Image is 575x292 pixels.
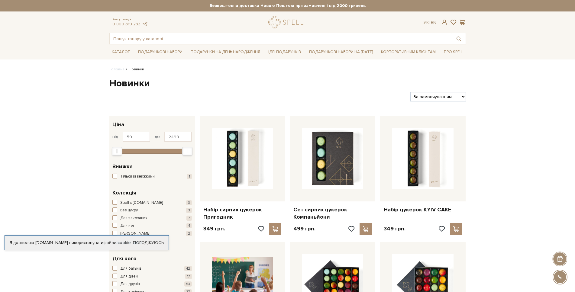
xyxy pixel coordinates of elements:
span: 7 [186,216,192,221]
span: [PERSON_NAME] [120,231,150,237]
button: [PERSON_NAME] 2 [112,231,192,237]
h1: Новинки [109,77,466,90]
span: Колекція [112,189,136,197]
p: 499 грн. [293,225,315,232]
button: Spell x [DOMAIN_NAME] 3 [112,200,192,206]
span: | [429,20,430,25]
span: Для неї [120,223,134,229]
div: Ук [424,20,436,25]
span: 3 [186,208,192,213]
span: 4 [186,223,192,228]
input: Ціна [164,132,192,142]
span: Тільки зі знижками [120,174,155,180]
span: Для друзів [120,281,140,287]
a: файли cookie [103,240,131,245]
span: 53 [184,281,192,287]
span: Для кого [112,255,137,263]
a: 0 800 319 233 [112,21,141,27]
span: Для батьків [120,266,141,272]
span: Консультація: [112,18,148,21]
div: Min [112,147,122,156]
input: Ціна [123,132,150,142]
a: Погоджуюсь [133,240,164,245]
a: Ідеї подарунків [266,47,303,57]
a: Подарункові набори на [DATE] [307,47,375,57]
a: Набір сирних цукерок Пригодник [203,206,282,220]
a: Набір цукерок KYIV CAKE [384,206,462,213]
span: Ціна [112,120,124,129]
input: Пошук товару у каталозі [110,33,452,44]
button: Для неї 4 [112,223,192,229]
span: Без цукру [120,207,138,213]
span: від [112,134,118,140]
button: Для закоханих 7 [112,215,192,221]
span: до [155,134,160,140]
p: 349 грн. [384,225,405,232]
button: Тільки зі знижками 1 [112,174,192,180]
span: Для закоханих [120,215,147,221]
span: Spell x [DOMAIN_NAME] [120,200,163,206]
li: Новинки [124,67,144,72]
button: Для батьків 42 [112,266,192,272]
div: Max [182,147,192,156]
span: Для дітей [120,274,138,280]
button: Пошук товару у каталозі [452,33,466,44]
a: logo [268,16,306,28]
button: Без цукру 3 [112,207,192,213]
a: Подарунки на День народження [188,47,263,57]
a: Корпоративним клієнтам [379,47,438,57]
a: Каталог [109,47,132,57]
div: Я дозволяю [DOMAIN_NAME] використовувати [5,240,169,245]
span: 3 [186,200,192,205]
a: telegram [142,21,148,27]
span: 1 [187,174,192,179]
a: Сет сирних цукерок Компаньйони [293,206,372,220]
span: Знижка [112,162,133,171]
strong: Безкоштовна доставка Новою Поштою при замовленні від 2000 гривень [109,3,466,8]
button: Для друзів 53 [112,281,192,287]
a: En [431,20,436,25]
span: 17 [185,274,192,279]
a: Подарункові набори [136,47,185,57]
a: Про Spell [441,47,466,57]
a: Головна [109,67,124,72]
p: 349 грн. [203,225,225,232]
button: Для дітей 17 [112,274,192,280]
span: 42 [184,266,192,271]
span: 2 [186,231,192,236]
